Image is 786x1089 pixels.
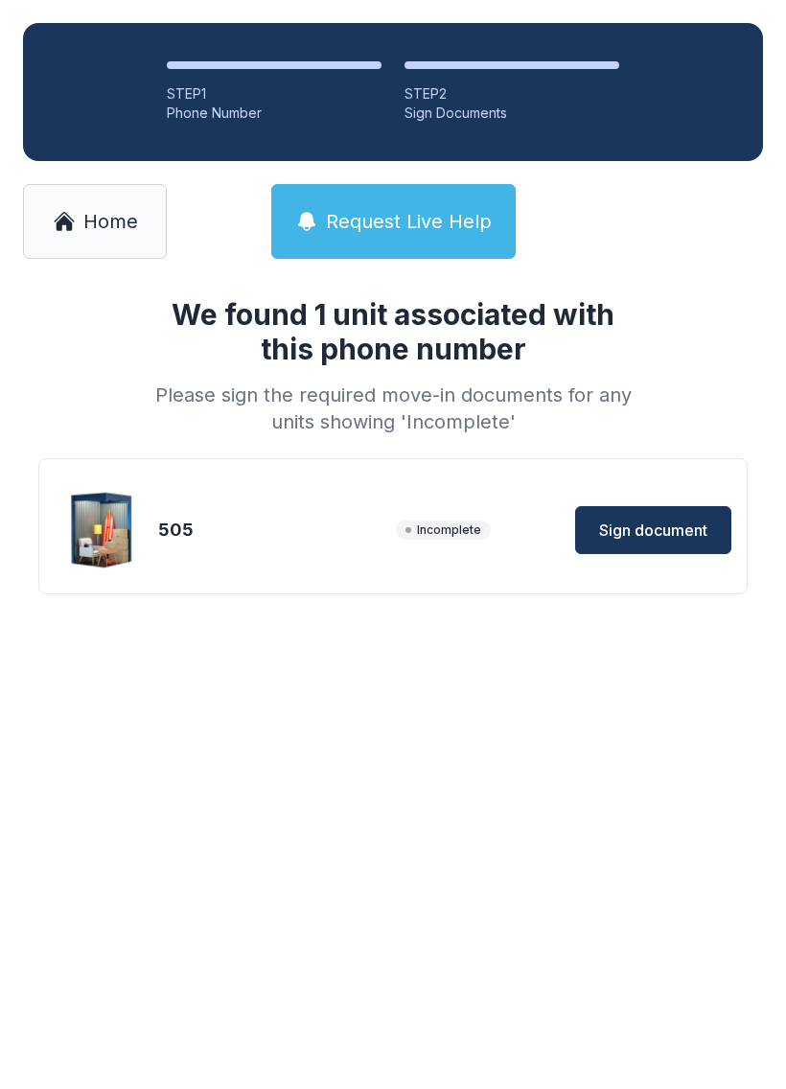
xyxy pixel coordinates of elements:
span: Incomplete [396,521,491,540]
h1: We found 1 unit associated with this phone number [148,297,638,366]
div: Sign Documents [405,104,619,123]
div: Please sign the required move-in documents for any units showing 'Incomplete' [148,382,638,435]
span: Sign document [599,519,707,542]
span: Home [83,208,138,235]
div: STEP 1 [167,84,381,104]
div: Phone Number [167,104,381,123]
div: 505 [158,517,388,544]
div: STEP 2 [405,84,619,104]
span: Request Live Help [326,208,492,235]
